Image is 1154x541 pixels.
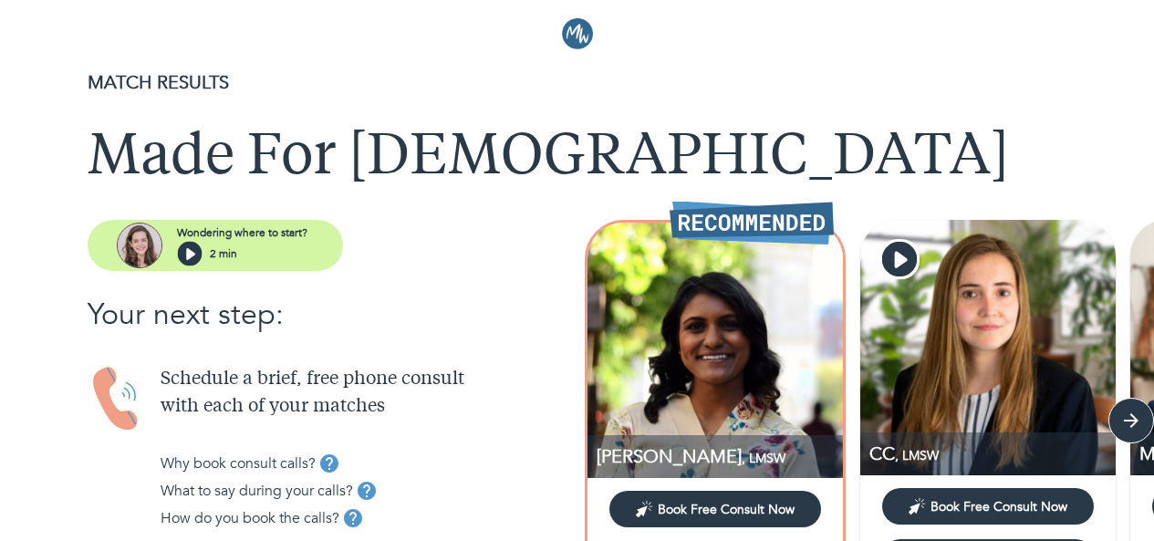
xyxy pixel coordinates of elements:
p: What to say during your calls? [161,480,353,502]
span: , LMSW [895,447,939,464]
h1: Made For [DEMOGRAPHIC_DATA] [88,126,1066,192]
img: Recommended Therapist [670,201,834,244]
img: Logo [562,18,593,49]
button: Book Free Consult Now [882,488,1094,525]
p: Your next step: [88,293,577,337]
button: tooltip [353,477,380,505]
p: 2 min [210,245,237,262]
p: LMSW [597,444,843,469]
button: tooltip [316,450,343,477]
span: Book Free Consult Now [930,498,1067,515]
p: Why book consult calls? [161,453,316,474]
button: Book Free Consult Now [609,491,821,527]
img: Handset [88,366,146,432]
p: Wondering where to start? [177,224,307,241]
button: assistantWondering where to start?2 min [88,220,343,271]
img: assistant [117,223,162,268]
p: MATCH RESULTS [88,69,1066,97]
p: Schedule a brief, free phone consult with each of your matches [161,366,577,421]
p: LMSW [869,442,1116,466]
img: CC Chadwick profile [860,220,1116,475]
span: Book Free Consult Now [658,501,795,518]
img: Irene Syriac profile [587,223,843,478]
span: , LMSW [742,450,785,467]
button: tooltip [339,505,367,532]
p: How do you book the calls? [161,507,339,529]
